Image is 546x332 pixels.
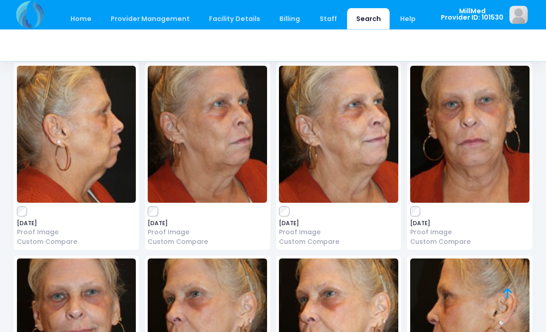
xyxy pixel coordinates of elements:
img: image [17,66,136,203]
a: Facility Details [200,8,269,30]
span: [DATE] [279,221,398,227]
a: Help [391,8,425,30]
a: Custom Compare [17,237,136,247]
a: Provider Management [102,8,198,30]
a: Custom Compare [410,237,530,247]
a: Proof Image [410,228,530,237]
span: [DATE] [410,221,530,227]
span: MillMed Provider ID: 101530 [441,8,503,21]
img: image [279,66,398,203]
img: image [410,66,530,203]
img: image [509,6,528,24]
a: Home [61,8,100,30]
a: Custom Compare [279,237,398,247]
a: Search [347,8,390,30]
a: Proof Image [17,228,136,237]
a: Staff [310,8,346,30]
span: [DATE] [148,221,267,227]
a: Billing [271,8,309,30]
a: Proof Image [279,228,398,237]
a: Custom Compare [148,237,267,247]
span: [DATE] [17,221,136,227]
img: image [148,66,267,203]
a: Proof Image [148,228,267,237]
